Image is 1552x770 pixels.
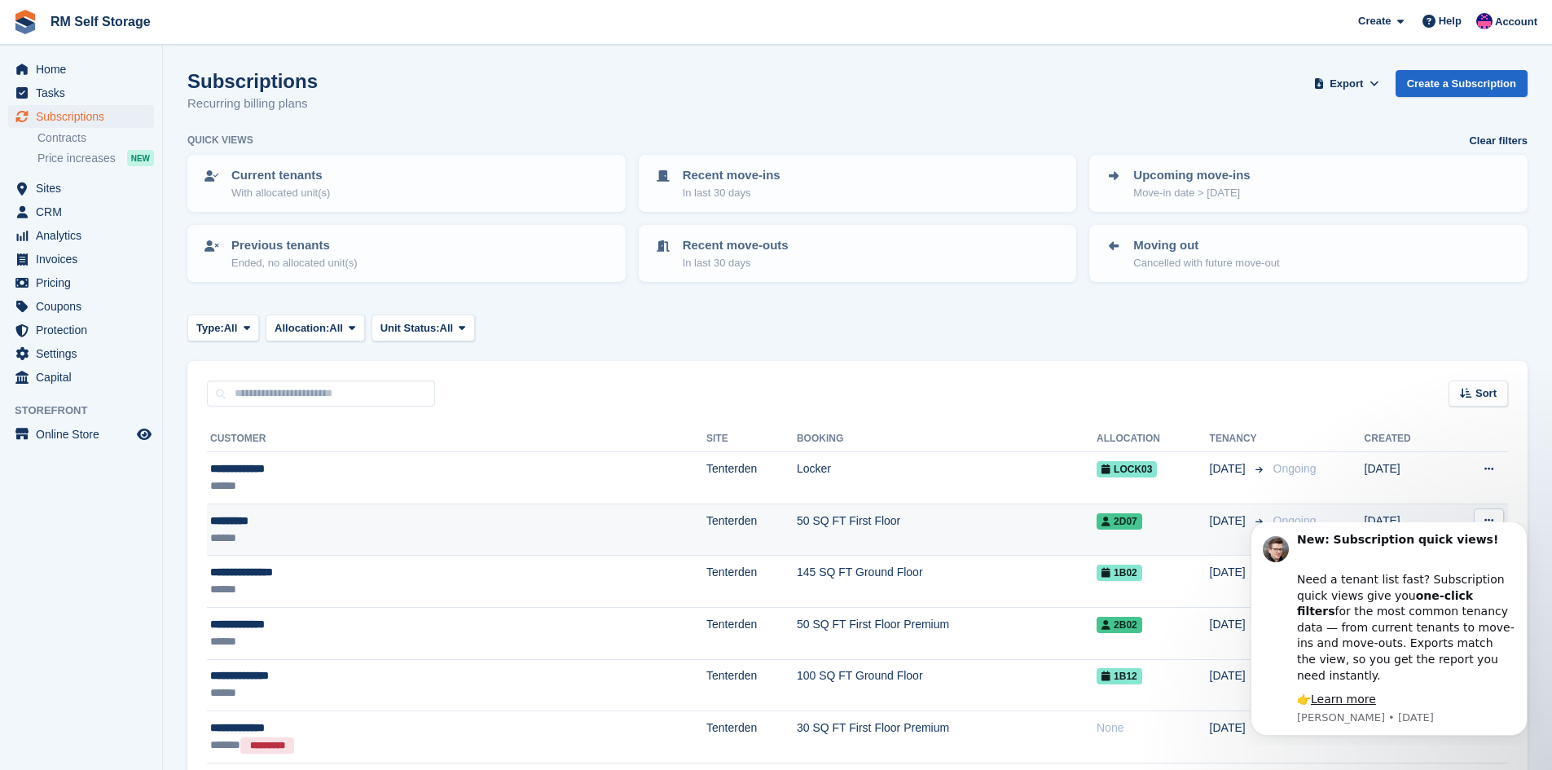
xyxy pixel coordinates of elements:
span: [DATE] [1210,667,1249,684]
a: Create a Subscription [1396,70,1528,97]
span: 2B02 [1097,617,1142,633]
th: Customer [207,426,706,452]
span: Unit Status: [380,320,440,337]
span: [DATE] [1210,719,1249,737]
td: Tenterden [706,556,797,608]
span: Help [1439,13,1462,29]
td: 100 SQ FT Ground Floor [797,659,1097,711]
h1: Subscriptions [187,70,318,92]
a: menu [8,295,154,318]
a: menu [8,366,154,389]
span: Sort [1475,385,1497,402]
span: [DATE] [1210,616,1249,633]
div: Need a tenant list fast? Subscription quick views give you for the most common tenancy data — fro... [71,33,289,161]
p: Recurring billing plans [187,95,318,113]
th: Booking [797,426,1097,452]
a: menu [8,423,154,446]
p: In last 30 days [683,185,780,201]
a: menu [8,200,154,223]
span: [DATE] [1210,564,1249,581]
a: menu [8,271,154,294]
span: Coupons [36,295,134,318]
span: Ongoing [1273,514,1317,527]
div: 👉 [71,169,289,186]
span: Storefront [15,403,162,419]
a: menu [8,58,154,81]
p: Moving out [1133,236,1279,255]
td: 50 SQ FT First Floor [797,504,1097,556]
td: Tenterden [706,452,797,504]
p: In last 30 days [683,255,789,271]
a: menu [8,177,154,200]
span: Invoices [36,248,134,271]
span: All [440,320,454,337]
a: Moving out Cancelled with future move-out [1091,227,1526,280]
img: Profile image for Steven [37,14,63,40]
td: Locker [797,452,1097,504]
td: Tenterden [706,711,797,763]
td: [DATE] [1365,452,1448,504]
span: Sites [36,177,134,200]
a: menu [8,224,154,247]
span: Pricing [36,271,134,294]
iframe: Intercom notifications message [1226,522,1552,746]
span: LOCK03 [1097,461,1157,477]
p: Recent move-outs [683,236,789,255]
th: Tenancy [1210,426,1267,452]
span: 1B02 [1097,565,1142,581]
span: All [224,320,238,337]
p: Move-in date > [DATE] [1133,185,1250,201]
span: Subscriptions [36,105,134,128]
th: Allocation [1097,426,1210,452]
span: Online Store [36,423,134,446]
td: Tenterden [706,607,797,659]
p: Current tenants [231,166,330,185]
span: Export [1330,76,1363,92]
td: 30 SQ FT First Floor Premium [797,711,1097,763]
p: Previous tenants [231,236,358,255]
a: menu [8,105,154,128]
p: Ended, no allocated unit(s) [231,255,358,271]
button: Allocation: All [266,315,365,341]
th: Site [706,426,797,452]
a: menu [8,81,154,104]
p: Upcoming move-ins [1133,166,1250,185]
td: 50 SQ FT First Floor Premium [797,607,1097,659]
h6: Quick views [187,133,253,147]
b: New: Subscription quick views! [71,11,272,24]
a: Recent move-outs In last 30 days [640,227,1075,280]
span: All [329,320,343,337]
a: Learn more [85,170,150,183]
span: Capital [36,366,134,389]
a: menu [8,248,154,271]
p: Cancelled with future move-out [1133,255,1279,271]
span: Create [1358,13,1391,29]
span: Tasks [36,81,134,104]
span: Analytics [36,224,134,247]
span: Type: [196,320,224,337]
a: Upcoming move-ins Move-in date > [DATE] [1091,156,1526,210]
td: Tenterden [706,504,797,556]
th: Created [1365,426,1448,452]
img: Roger Marsh [1476,13,1493,29]
td: [DATE] [1365,504,1448,556]
div: None [1097,719,1210,737]
span: Price increases [37,151,116,166]
a: Preview store [134,425,154,444]
img: stora-icon-8386f47178a22dfd0bd8f6a31ec36ba5ce8667c1dd55bd0f319d3a0aa187defe.svg [13,10,37,34]
button: Export [1311,70,1383,97]
p: With allocated unit(s) [231,185,330,201]
span: Protection [36,319,134,341]
p: Recent move-ins [683,166,780,185]
a: Contracts [37,130,154,146]
td: 145 SQ FT Ground Floor [797,556,1097,608]
a: Current tenants With allocated unit(s) [189,156,624,210]
span: Home [36,58,134,81]
a: Price increases NEW [37,149,154,167]
span: Settings [36,342,134,365]
a: Previous tenants Ended, no allocated unit(s) [189,227,624,280]
p: Message from Steven, sent 4d ago [71,188,289,203]
span: [DATE] [1210,460,1249,477]
a: menu [8,342,154,365]
span: CRM [36,200,134,223]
